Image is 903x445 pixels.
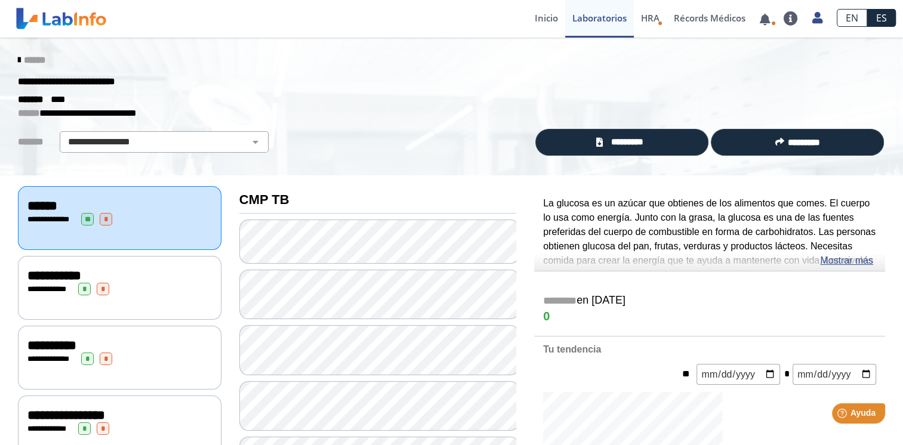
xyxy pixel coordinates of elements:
[641,12,659,24] span: HRA
[543,310,876,324] h4: 0
[793,364,876,385] input: mm/dd/yyyy
[543,344,601,354] b: Tu tendencia
[797,398,890,432] iframe: Help widget launcher
[867,9,896,27] a: ES
[543,196,876,296] p: La glucosa es un azúcar que obtienes de los alimentos que comes. El cuerpo lo usa como energía. J...
[696,364,780,385] input: mm/dd/yyyy
[239,192,289,207] b: CMP TB
[837,9,867,27] a: EN
[543,294,876,308] h5: en [DATE]
[820,254,873,268] a: Mostrar más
